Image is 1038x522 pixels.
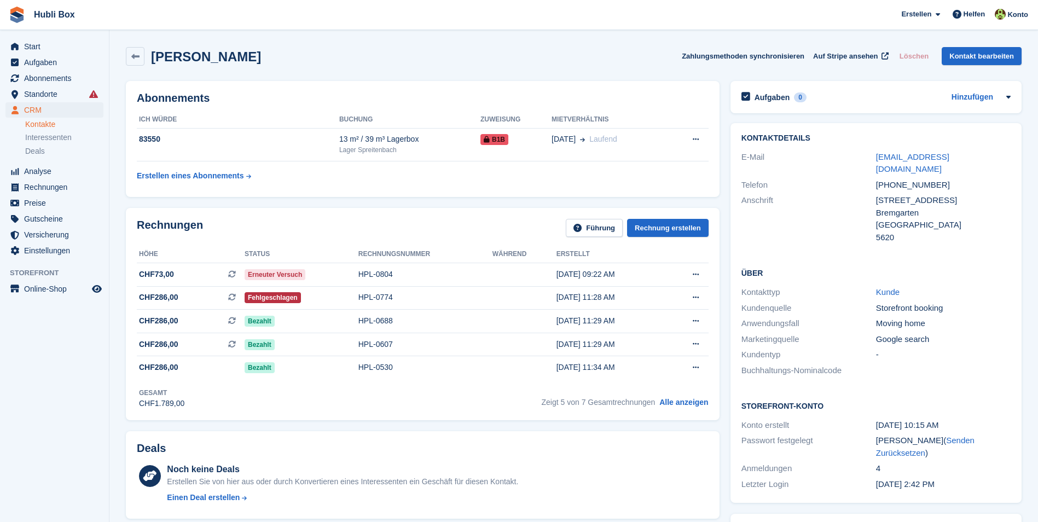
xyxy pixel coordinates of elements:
img: stora-icon-8386f47178a22dfd0bd8f6a31ec36ba5ce8667c1dd55bd0f319d3a0aa187defe.svg [9,7,25,23]
span: Auf Stripe ansehen [813,51,878,62]
div: 0 [794,92,807,102]
a: menu [5,39,103,54]
div: HPL-0804 [358,269,492,280]
span: CHF286,00 [139,315,178,327]
span: Bezahlt [245,339,275,350]
a: Deals [25,146,103,157]
div: Marketingquelle [741,333,876,346]
div: Erstellen eines Abonnements [137,170,244,182]
div: Letzter Login [741,478,876,491]
a: Führung [566,219,623,237]
button: Zahlungsmethoden synchronisieren [682,47,804,65]
a: Vorschau-Shop [90,282,103,295]
div: Telefon [741,179,876,192]
span: Start [24,39,90,54]
div: [PHONE_NUMBER] [876,179,1011,192]
div: Kontakttyp [741,286,876,299]
th: Status [245,246,358,263]
time: 2025-07-04 12:42:41 UTC [876,479,935,489]
div: HPL-0530 [358,362,492,373]
a: menu [5,86,103,102]
div: [DATE] 11:29 AM [556,339,666,350]
div: [GEOGRAPHIC_DATA] [876,219,1011,231]
h2: Aufgaben [755,92,790,102]
span: Preise [24,195,90,211]
div: Gesamt [139,388,184,398]
div: Buchhaltungs-Nominalcode [741,364,876,377]
div: [DATE] 09:22 AM [556,269,666,280]
div: E-Mail [741,151,876,176]
span: Versicherung [24,227,90,242]
span: Aufgaben [24,55,90,70]
div: [DATE] 10:15 AM [876,419,1011,432]
span: Abonnements [24,71,90,86]
span: Rechnungen [24,179,90,195]
th: Zuweisung [480,111,552,129]
a: Erstellen eines Abonnements [137,166,251,186]
div: CHF1.789,00 [139,398,184,409]
a: Rechnung erstellen [627,219,709,237]
a: Auf Stripe ansehen [809,47,891,65]
span: Analyse [24,164,90,179]
div: Lager Spreitenbach [339,145,480,155]
div: [DATE] 11:28 AM [556,292,666,303]
h2: Kontaktdetails [741,134,1011,143]
div: Einen Deal erstellen [167,492,240,503]
div: Erstellen Sie von hier aus oder durch Konvertieren eines Interessenten ein Geschäft für diesen Ko... [167,476,518,488]
button: Löschen [895,47,933,65]
a: menu [5,179,103,195]
div: 13 m² / 39 m³ Lagerbox [339,134,480,145]
a: menu [5,243,103,258]
h2: Über [741,267,1011,278]
a: Einen Deal erstellen [167,492,518,503]
span: Einstellungen [24,243,90,258]
div: Google search [876,333,1011,346]
h2: Storefront-Konto [741,400,1011,411]
a: Hinzufügen [952,91,993,104]
div: Noch keine Deals [167,463,518,476]
span: B1B [480,134,508,145]
a: menu [5,55,103,70]
th: Höhe [137,246,245,263]
div: [STREET_ADDRESS] [876,194,1011,207]
span: Helfen [964,9,985,20]
div: HPL-0774 [358,292,492,303]
span: Bezahlt [245,362,275,373]
span: Erneuter Versuch [245,269,305,280]
span: CRM [24,102,90,118]
a: menu [5,71,103,86]
h2: Rechnungen [137,219,203,237]
div: Anschrift [741,194,876,243]
span: Deals [25,146,45,156]
th: Während [492,246,556,263]
a: Alle anzeigen [659,398,708,407]
div: HPL-0607 [358,339,492,350]
span: Online-Shop [24,281,90,297]
a: Kontakt bearbeiten [942,47,1022,65]
div: [PERSON_NAME] [876,434,1011,459]
img: Luca Space4you [995,9,1006,20]
div: Konto erstellt [741,419,876,432]
a: Senden Zurücksetzen [876,436,975,457]
a: menu [5,164,103,179]
span: Erstellen [901,9,931,20]
div: HPL-0688 [358,315,492,327]
span: Storefront [10,268,109,279]
div: Kundenquelle [741,302,876,315]
div: Passwort festgelegt [741,434,876,459]
span: [DATE] [552,134,576,145]
div: Storefront booking [876,302,1011,315]
span: Bezahlt [245,316,275,327]
span: CHF73,00 [139,269,174,280]
span: CHF286,00 [139,292,178,303]
a: Kunde [876,287,900,297]
span: Konto [1007,9,1028,20]
span: CHF286,00 [139,362,178,373]
span: Standorte [24,86,90,102]
th: ICH WÜRDE [137,111,339,129]
div: 4 [876,462,1011,475]
div: Bremgarten [876,207,1011,219]
div: [DATE] 11:34 AM [556,362,666,373]
div: Kundentyp [741,349,876,361]
a: [EMAIL_ADDRESS][DOMAIN_NAME] [876,152,949,174]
